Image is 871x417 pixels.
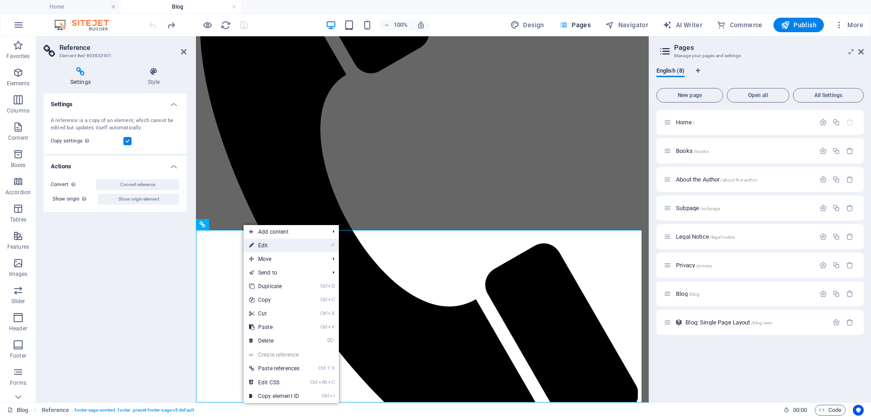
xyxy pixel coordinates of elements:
button: More [831,18,867,32]
i: C [328,297,334,303]
span: New page [661,93,719,98]
span: /about-the-author [720,177,757,182]
div: Settings [819,290,827,298]
a: Send to [244,266,325,280]
p: Columns [7,107,29,114]
img: website_grey.svg [15,24,22,31]
p: Favorites [6,53,29,60]
a: CtrlVPaste [244,320,305,334]
span: /subpage [700,206,720,211]
a: Create reference [244,348,339,362]
button: Open all [727,88,789,103]
span: /blog-item [751,320,773,325]
i: Ctrl [310,379,318,385]
a: ⏎Edit [244,239,305,252]
div: Duplicate [832,147,840,155]
div: Remove [846,147,854,155]
div: Duplicate [832,118,840,126]
span: /privacy [696,263,712,268]
img: tab_keywords_by_traffic_grey.svg [90,53,98,60]
i: Ctrl [320,324,328,330]
p: Footer [10,352,26,359]
span: /books [694,149,709,154]
i: Ctrl [322,393,329,399]
h2: Reference [59,44,186,52]
p: Content [8,134,28,142]
div: Remove [846,319,854,326]
h4: Settings [44,67,121,86]
div: Duplicate [832,290,840,298]
div: The startpage cannot be deleted [846,118,854,126]
i: ⇧ [327,365,331,371]
span: / [693,120,695,125]
span: : [799,407,801,413]
button: Commerce [713,18,766,32]
span: Publish [781,20,817,29]
button: Usercentrics [853,405,864,416]
p: Forms [10,379,26,387]
span: . footer-saga-content .footer .preset-footer-saga-v3-default [73,405,194,416]
div: Duplicate [832,176,840,183]
span: Click to open page [685,319,773,326]
span: Convert reference [120,179,155,190]
button: Show origin element [98,194,179,205]
button: Design [507,18,548,32]
a: Ctrl⇧VPaste references [244,362,305,375]
span: Click to open page [676,290,700,297]
p: Header [9,325,27,332]
div: Legal Notice/legal-notice [673,234,815,240]
p: Features [7,243,29,250]
span: Click to select. Double-click to edit [42,405,69,416]
div: Language Tabs [656,67,864,84]
div: Subpage/subpage [673,205,815,211]
div: A reference is a copy of an element, which cannot be edited but updates itself automatically. [51,117,179,132]
span: Click to open page [676,176,758,183]
button: Convert reference [96,179,179,190]
span: /blog [689,292,700,297]
div: Settings [819,261,827,269]
div: Remove [846,204,854,212]
i: X [328,310,334,316]
img: logo_orange.svg [15,15,22,22]
i: V [328,324,334,330]
div: Settings [819,204,827,212]
p: Images [9,270,28,278]
i: ⏎ [330,242,334,248]
p: Boxes [11,162,26,169]
nav: breadcrumb [42,405,194,416]
span: /legal-notice [710,235,735,240]
label: Copy settings [51,136,123,147]
i: Ctrl [320,310,328,316]
span: Open all [731,93,785,98]
a: Click to cancel selection. Double-click to open Pages [7,405,28,416]
label: Convert [51,179,96,190]
img: tab_domain_overview_orange.svg [24,53,32,60]
button: Navigator [602,18,652,32]
span: Pages [559,20,591,29]
div: Remove [846,176,854,183]
div: Design (Ctrl+Alt+Y) [507,18,548,32]
div: Duplicate [832,261,840,269]
p: Slider [11,298,25,305]
i: Ctrl [320,283,328,289]
span: Show origin element [118,194,159,205]
button: AI Writer [659,18,706,32]
div: Books/books [673,148,815,154]
span: English (8) [656,65,685,78]
i: C [328,379,334,385]
div: Remove [846,290,854,298]
div: Blog: Single Page Layout/blog-item [683,319,828,325]
iframe: To enrich screen reader interactions, please activate Accessibility in Grammarly extension settings [196,36,649,402]
a: CtrlICopy element ID [244,389,305,403]
h3: Manage your pages and settings [674,52,846,60]
div: Home/ [673,119,815,125]
p: Tables [10,216,26,223]
p: Accordion [5,189,31,196]
span: Click to open page [676,147,709,154]
div: Settings [819,118,827,126]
